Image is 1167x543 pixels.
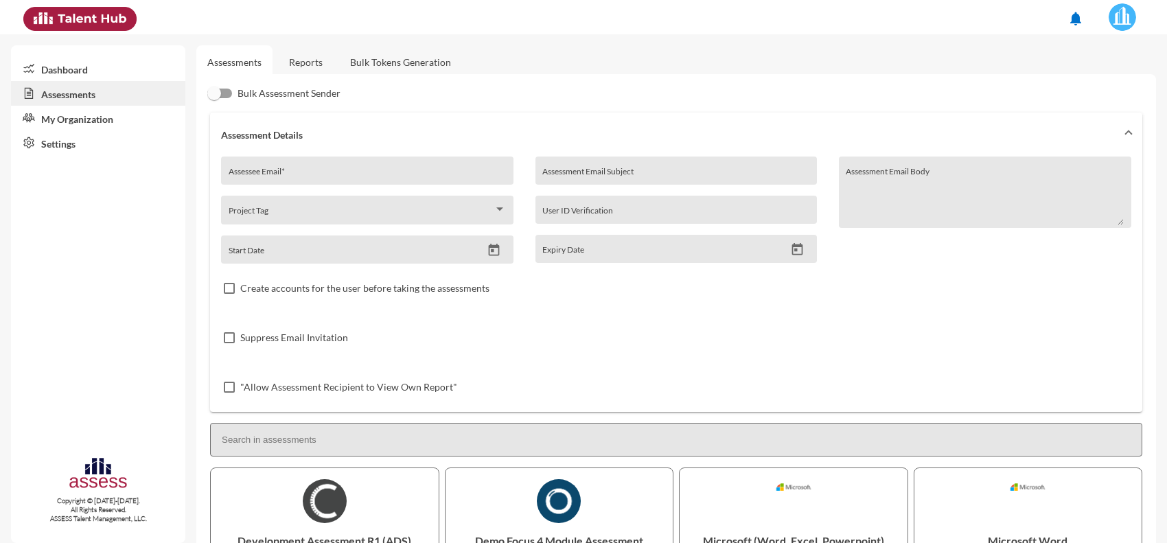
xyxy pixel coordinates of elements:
[68,456,129,494] img: assesscompany-logo.png
[11,81,185,106] a: Assessments
[482,243,506,257] button: Open calendar
[240,280,489,297] span: Create accounts for the user before taking the assessments
[11,496,185,523] p: Copyright © [DATE]-[DATE]. All Rights Reserved. ASSESS Talent Management, LLC.
[11,106,185,130] a: My Organization
[1067,10,1084,27] mat-icon: notifications
[240,379,457,395] span: "Allow Assessment Recipient to View Own Report"
[11,56,185,81] a: Dashboard
[785,242,809,257] button: Open calendar
[278,45,334,79] a: Reports
[238,85,340,102] span: Bulk Assessment Sender
[240,330,348,346] span: Suppress Email Invitation
[11,130,185,155] a: Settings
[210,423,1142,457] input: Search in assessments
[207,56,262,68] a: Assessments
[210,157,1142,412] div: Assessment Details
[210,113,1142,157] mat-expansion-panel-header: Assessment Details
[339,45,462,79] a: Bulk Tokens Generation
[221,129,1115,141] mat-panel-title: Assessment Details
